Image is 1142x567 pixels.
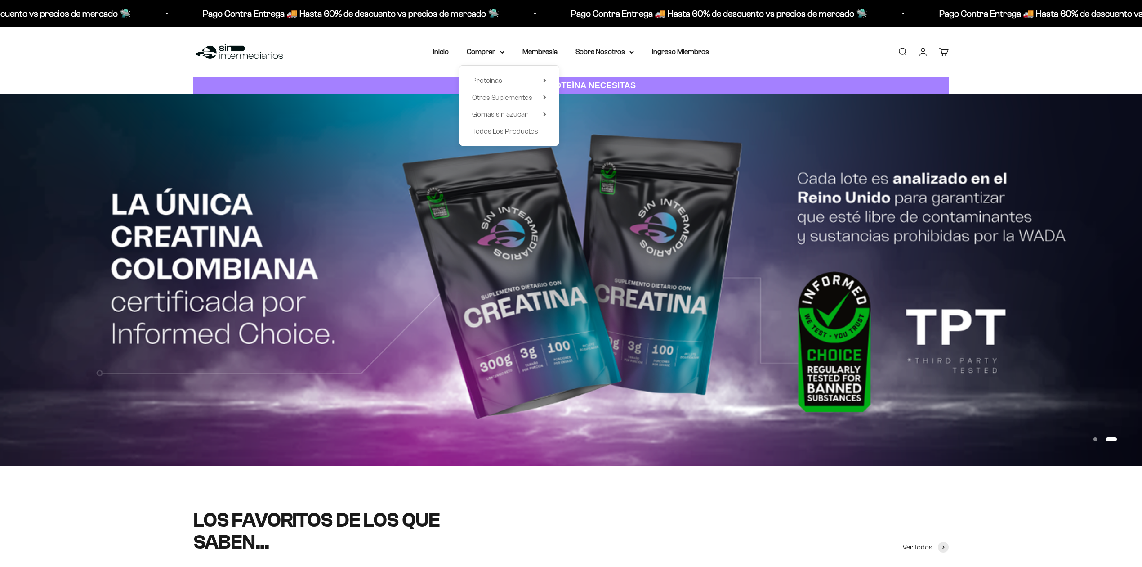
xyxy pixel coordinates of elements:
[193,77,949,94] a: CUANTA PROTEÍNA NECESITAS
[472,92,546,103] summary: Otros Suplementos
[467,46,504,58] summary: Comprar
[357,6,653,21] p: Pago Contra Entrega 🚚 Hasta 60% de descuento vs precios de mercado 🛸
[575,46,634,58] summary: Sobre Nosotros
[193,509,440,553] split-lines: LOS FAVORITOS DE LOS QUE SABEN...
[902,541,949,553] a: Ver todos
[472,94,532,101] span: Otros Suplementos
[472,75,546,86] summary: Proteínas
[472,108,546,120] summary: Gomas sin azúcar
[472,110,528,118] span: Gomas sin azúcar
[902,541,932,553] span: Ver todos
[506,81,636,90] strong: CUANTA PROTEÍNA NECESITAS
[725,6,1021,21] p: Pago Contra Entrega 🚚 Hasta 60% de descuento vs precios de mercado 🛸
[472,127,538,135] span: Todos Los Productos
[433,48,449,55] a: Inicio
[472,76,502,84] span: Proteínas
[652,48,709,55] a: Ingreso Miembros
[472,126,546,137] a: Todos Los Productos
[522,48,558,55] a: Membresía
